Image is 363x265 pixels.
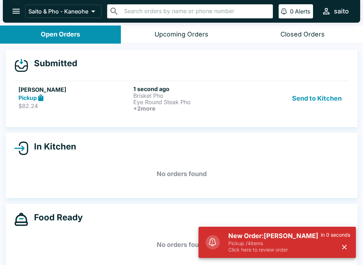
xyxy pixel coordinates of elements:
[18,94,37,101] strong: Pickup
[133,105,245,112] h6: + 2 more
[28,8,88,15] p: Saito & Pho - Kaneohe
[14,161,349,187] h5: No orders found
[122,6,270,16] input: Search orders by name or phone number
[133,92,245,99] p: Brisket Pho
[228,247,321,253] p: Click here to review order
[7,2,25,20] button: open drawer
[280,30,325,39] div: Closed Orders
[133,85,245,92] h6: 1 second ago
[133,99,245,105] p: Eye Round Steak Pho
[319,4,352,19] button: saito
[14,232,349,258] h5: No orders found
[41,30,80,39] div: Open Orders
[25,5,101,18] button: Saito & Pho - Kaneohe
[18,102,130,109] p: $82.24
[28,58,77,69] h4: Submitted
[321,232,350,238] p: in 0 seconds
[14,81,349,116] a: [PERSON_NAME]Pickup$82.241 second agoBrisket PhoEye Round Steak Pho+2moreSend to Kitchen
[28,212,83,223] h4: Food Ready
[155,30,208,39] div: Upcoming Orders
[290,8,294,15] p: 0
[289,85,345,112] button: Send to Kitchen
[28,141,76,152] h4: In Kitchen
[18,85,130,94] h5: [PERSON_NAME]
[228,232,321,240] h5: New Order: [PERSON_NAME]
[334,7,349,16] div: saito
[295,8,310,15] p: Alerts
[228,240,321,247] p: Pickup / 4 items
